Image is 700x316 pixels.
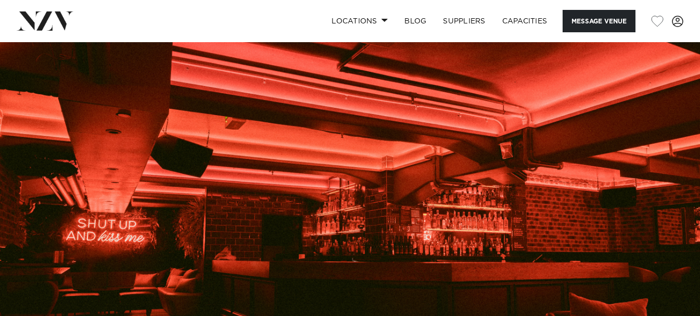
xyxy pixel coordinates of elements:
[17,11,73,30] img: nzv-logo.png
[396,10,435,32] a: BLOG
[563,10,635,32] button: Message Venue
[323,10,396,32] a: Locations
[435,10,493,32] a: SUPPLIERS
[494,10,556,32] a: Capacities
